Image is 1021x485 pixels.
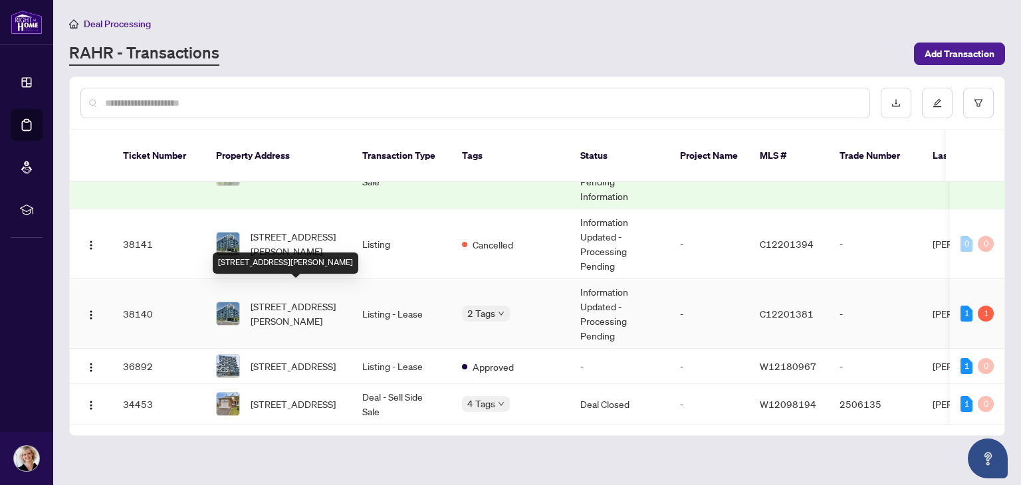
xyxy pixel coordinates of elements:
[922,88,953,118] button: edit
[80,355,102,377] button: Logo
[669,209,749,279] td: -
[80,233,102,254] button: Logo
[352,384,451,425] td: Deal - Sell Side Sale
[112,279,205,349] td: 38140
[14,446,39,471] img: Profile Icon
[978,306,994,322] div: 1
[968,438,1008,478] button: Open asap
[205,130,352,182] th: Property Address
[251,359,336,373] span: [STREET_ADDRESS]
[352,349,451,384] td: Listing - Lease
[749,130,829,182] th: MLS #
[961,236,972,252] div: 0
[69,19,78,29] span: home
[961,358,972,374] div: 1
[352,209,451,279] td: Listing
[760,360,816,372] span: W12180967
[891,98,901,108] span: download
[251,397,336,411] span: [STREET_ADDRESS]
[217,393,239,415] img: thumbnail-img
[498,401,505,407] span: down
[112,349,205,384] td: 36892
[352,130,451,182] th: Transaction Type
[112,130,205,182] th: Ticket Number
[961,396,972,412] div: 1
[86,240,96,250] img: Logo
[829,209,922,279] td: -
[978,358,994,374] div: 0
[933,98,942,108] span: edit
[251,299,341,328] span: [STREET_ADDRESS][PERSON_NAME]
[84,18,151,30] span: Deal Processing
[251,229,341,258] span: [STREET_ADDRESS][PERSON_NAME]
[80,393,102,415] button: Logo
[760,398,816,410] span: W12098194
[86,310,96,320] img: Logo
[352,279,451,349] td: Listing - Lease
[473,237,513,252] span: Cancelled
[669,279,749,349] td: -
[829,384,922,425] td: 2506135
[112,384,205,425] td: 34453
[881,88,911,118] button: download
[961,306,972,322] div: 1
[978,396,994,412] div: 0
[498,310,505,317] span: down
[570,349,669,384] td: -
[112,209,205,279] td: 38141
[760,238,814,250] span: C12201394
[669,130,749,182] th: Project Name
[80,303,102,324] button: Logo
[86,400,96,411] img: Logo
[217,233,239,255] img: thumbnail-img
[829,349,922,384] td: -
[570,279,669,349] td: Information Updated - Processing Pending
[467,396,495,411] span: 4 Tags
[669,349,749,384] td: -
[467,306,495,321] span: 2 Tags
[473,359,514,374] span: Approved
[451,130,570,182] th: Tags
[974,98,983,108] span: filter
[570,384,669,425] td: Deal Closed
[829,130,922,182] th: Trade Number
[570,209,669,279] td: Information Updated - Processing Pending
[570,130,669,182] th: Status
[217,355,239,377] img: thumbnail-img
[669,384,749,425] td: -
[213,252,358,274] div: [STREET_ADDRESS][PERSON_NAME]
[11,10,43,35] img: logo
[760,308,814,320] span: C12201381
[217,302,239,325] img: thumbnail-img
[925,43,994,64] span: Add Transaction
[829,279,922,349] td: -
[978,236,994,252] div: 0
[86,362,96,373] img: Logo
[963,88,994,118] button: filter
[914,43,1005,65] button: Add Transaction
[69,42,219,66] a: RAHR - Transactions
